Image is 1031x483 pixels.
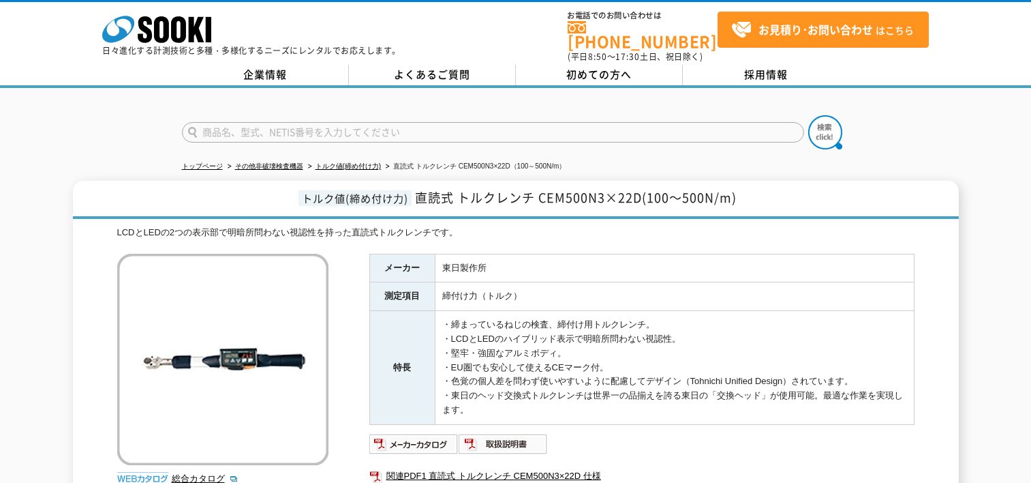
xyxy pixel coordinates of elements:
p: 日々進化する計測技術と多種・多様化するニーズにレンタルでお応えします。 [102,46,401,55]
li: 直読式 トルクレンチ CEM500N3×22D（100～500N/m） [383,160,566,174]
span: 直読式 トルクレンチ CEM500N3×22D(100～500N/m) [415,188,737,207]
a: 取扱説明書 [459,442,548,452]
a: 採用情報 [683,65,850,85]
span: 17:30 [615,50,640,63]
input: 商品名、型式、NETIS番号を入力してください [182,122,804,143]
img: 取扱説明書 [459,433,548,455]
span: 8:50 [588,50,607,63]
a: 企業情報 [182,65,349,85]
div: LCDとLEDの2つの表示部で明暗所問わない視認性を持った直読式トルクレンチです。 [117,226,914,240]
th: メーカー [369,254,435,282]
span: はこちら [731,20,914,40]
a: お見積り･お問い合わせはこちら [718,12,929,48]
span: 初めての方へ [566,67,632,82]
span: お電話でのお問い合わせは [568,12,718,20]
strong: お見積り･お問い合わせ [758,21,873,38]
span: (平日 ～ 土日、祝日除く) [568,50,703,63]
a: よくあるご質問 [349,65,516,85]
a: トップページ [182,162,223,170]
a: メーカーカタログ [369,442,459,452]
a: その他非破壊検査機器 [235,162,303,170]
img: メーカーカタログ [369,433,459,455]
a: 初めての方へ [516,65,683,85]
td: 締付け力（トルク） [435,282,914,311]
a: トルク値(締め付け力) [316,162,382,170]
a: [PHONE_NUMBER] [568,21,718,49]
th: 特長 [369,311,435,425]
img: 直読式 トルクレンチ CEM500N3×22D（100～500N/m） [117,254,328,465]
img: btn_search.png [808,115,842,149]
td: 東日製作所 [435,254,914,282]
td: ・締まっているねじの検査、締付け用トルクレンチ。 ・LCDとLEDのハイブリッド表示で明暗所問わない視認性。 ・堅牢・強固なアルミボディ。 ・EU圏でも安心して使えるCEマーク付。 ・色覚の個人... [435,311,914,425]
th: 測定項目 [369,282,435,311]
span: トルク値(締め付け力) [298,190,412,206]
